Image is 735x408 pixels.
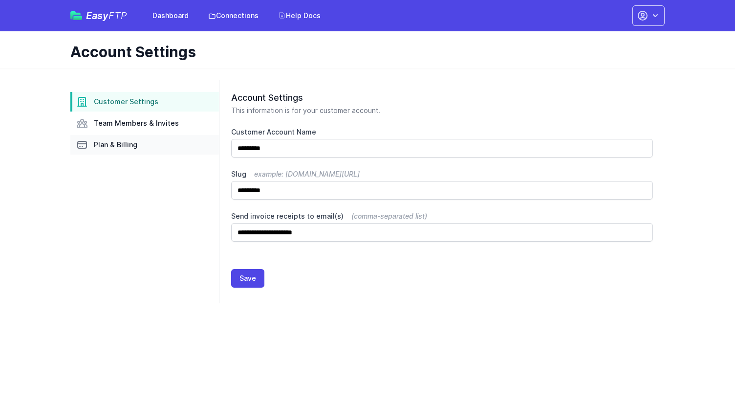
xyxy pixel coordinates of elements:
[231,269,264,288] button: Save
[70,11,82,20] img: easyftp_logo.png
[94,97,158,107] span: Customer Settings
[351,212,427,220] span: (comma-separated list)
[147,7,195,24] a: Dashboard
[231,211,653,221] label: Send invoice receipts to email(s)
[70,135,219,155] a: Plan & Billing
[231,127,653,137] label: Customer Account Name
[70,92,219,112] a: Customer Settings
[70,11,127,21] a: EasyFTP
[94,118,179,128] span: Team Members & Invites
[202,7,264,24] a: Connections
[231,106,653,115] p: This information is for your customer account.
[254,170,360,178] span: example: [DOMAIN_NAME][URL]
[231,169,653,179] label: Slug
[231,92,653,104] h2: Account Settings
[86,11,127,21] span: Easy
[94,140,137,150] span: Plan & Billing
[108,10,127,22] span: FTP
[272,7,326,24] a: Help Docs
[70,113,219,133] a: Team Members & Invites
[70,43,657,61] h1: Account Settings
